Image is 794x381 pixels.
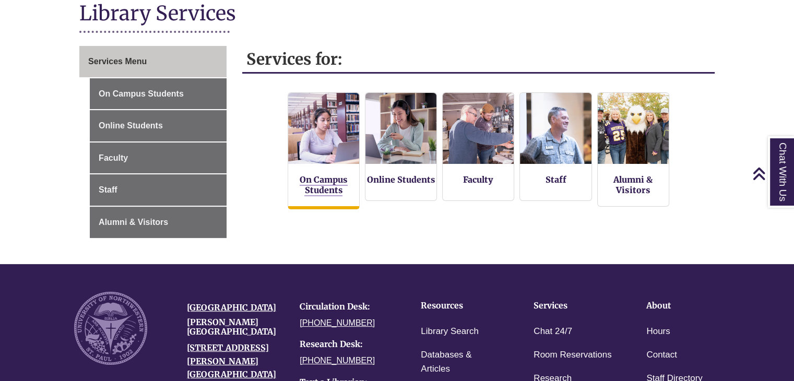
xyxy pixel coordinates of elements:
a: Alumni & Visitors [613,174,653,195]
a: Library Search [421,324,479,339]
h4: [PERSON_NAME][GEOGRAPHIC_DATA] [187,318,284,336]
span: Services Menu [88,57,147,66]
h4: Resources [421,301,501,311]
a: Alumni & Visitors [90,207,227,238]
img: Staff Services [520,93,591,164]
a: Hours [646,324,670,339]
a: [PHONE_NUMBER] [300,318,375,327]
img: UNW seal [74,292,147,365]
a: Room Reservations [534,348,611,363]
a: Online Students [90,110,227,141]
h2: Services for: [242,46,715,74]
a: Faculty [463,174,493,185]
a: Contact [646,348,677,363]
a: Chat 24/7 [534,324,572,339]
img: Alumni and Visitors Services [598,93,669,164]
a: Databases & Articles [421,348,501,377]
a: Back to Top [752,166,791,181]
a: Staff [545,174,566,185]
img: Online Students Services [365,93,436,164]
h4: About [646,301,727,311]
h4: Circulation Desk: [300,302,397,312]
img: Faculty Resources [443,93,514,164]
div: Guide Page Menu [79,46,227,238]
h1: Library Services [79,1,715,28]
h4: Research Desk: [300,340,397,349]
a: On Campus Students [90,78,227,110]
img: On Campus Students Services [288,93,359,164]
h4: Services [534,301,614,311]
a: Online Students [367,174,435,185]
a: Staff [90,174,227,206]
a: [PHONE_NUMBER] [300,356,375,365]
a: On Campus Students [300,174,348,196]
a: Faculty [90,142,227,174]
a: [GEOGRAPHIC_DATA] [187,302,276,313]
a: Services Menu [79,46,227,77]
